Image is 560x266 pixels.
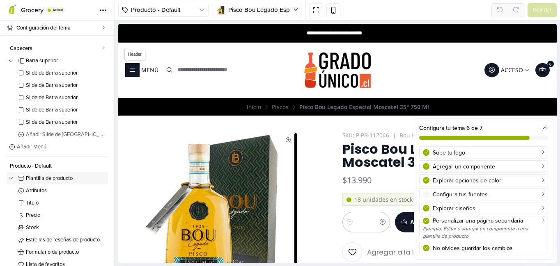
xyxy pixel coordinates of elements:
span: Bou Legend [281,109,312,114]
div: Agregar un componente [433,162,544,171]
span: Precio [26,213,106,218]
a: Slide de Barra superior [16,79,108,91]
span: Producto - Default [10,164,106,169]
button: Comprar ahora [354,188,428,209]
a: Piscos [154,80,170,86]
button: Guardar [528,3,557,17]
div: Sube tu logo [433,148,544,157]
span: Producto - Default [131,5,199,15]
span: Formulario de producto [26,250,106,255]
button: Aumentar cantidad [257,189,271,208]
a: Título [16,197,108,209]
div: Explorar opciones de color [433,176,544,185]
div: Configura tu tema 6 de 7 [419,124,548,132]
div: 6 [429,37,436,43]
a: Añadir Slide de [GEOGRAPHIC_DATA] [16,128,108,141]
h1: Pisco Bou Legado Especial Moscatel 35° 750 Ml [224,119,428,145]
a: Añadir Menú [7,141,108,153]
span: Header [6,25,27,36]
button: Producto - Default [118,3,209,17]
span: Configuración del tema [16,22,102,34]
span: Atributos [26,188,106,193]
button: Agregar a la lista de favoritos [224,218,353,238]
span: Título [26,200,106,206]
button: Buscar [44,38,58,55]
button: Menú [5,37,42,56]
a: Slide de Barra superior [16,104,108,116]
a: Precio [16,209,108,221]
div: No olvides guardar los cambios [433,244,544,252]
div: Configura tus fuentes [433,190,544,199]
div: Explorar diseños [433,204,544,213]
span: Plantilla de producto [26,176,106,181]
a: Slide de Barra superior [16,67,108,79]
button: Reducir cantidad [225,189,239,208]
span: Guardar [533,6,551,14]
span: Agregar al Carro [292,196,343,201]
span: Agregar a la lista de favoritos [249,225,353,232]
span: 18 unidades en stock [236,171,294,180]
span: $13.990 [224,152,253,161]
span: Añadir Slide de [GEOGRAPHIC_DATA] [26,132,106,137]
a: Cabecera [7,42,108,55]
span: | [275,109,278,114]
span: Barra superior [26,58,106,64]
span: Slide de Barra superior [26,120,106,125]
a: Atributos [16,184,108,197]
button: Acceso [365,37,413,56]
a: Sube tu logo [419,146,548,159]
span: Slide de Barra superior [26,70,106,76]
a: Inicio [128,80,143,86]
span: SKU: P-PB-112046 [224,109,271,114]
span: Stock [26,225,106,230]
div: Configura tu tema 6 de 7 [414,119,553,145]
button: Agregar al Carro [277,188,349,209]
div: Personalizar una página secundaria [433,216,544,225]
div: Menú [23,43,40,49]
span: Slide de Barra superior [26,83,106,88]
div: Ejemplo: Editar o agregar un componente a una plantilla de producto [423,225,544,240]
span: Slide de Barra superior [26,95,106,100]
a: Plantilla de producto [7,172,108,184]
span: Estrellas de reseñas de producto [26,237,106,243]
span: Grocery [21,6,44,14]
a: Stock [16,221,108,234]
span: Slide de Barra superior [26,107,106,113]
a: Slide de Barra superior [16,91,108,104]
button: Carro [415,37,433,56]
a: Estrellas de reseñas de producto [16,234,108,246]
span: Cabecera [10,46,102,51]
img: Gradounico [186,29,252,64]
a: Formulario de producto [16,246,108,258]
a: Slide de Barra superior [16,116,108,128]
div: Acceso [383,43,405,49]
li: Pisco Bou Legado Especial Moscatel 35° 750 Ml [181,80,311,86]
span: Actual [53,8,63,12]
span: Añadir Menú [17,144,106,150]
a: Barra superior [7,55,108,67]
